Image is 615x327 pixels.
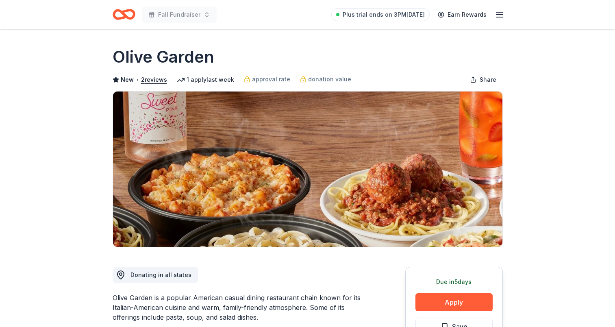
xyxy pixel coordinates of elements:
span: approval rate [252,74,290,84]
h1: Olive Garden [113,46,214,68]
span: Plus trial ends on 3PM[DATE] [343,10,425,20]
span: New [121,75,134,85]
button: Fall Fundraiser [142,7,217,23]
div: 1 apply last week [177,75,234,85]
span: Donating in all states [130,271,191,278]
div: Olive Garden is a popular American casual dining restaurant chain known for its Italian-American ... [113,293,366,322]
span: Fall Fundraiser [158,10,200,20]
div: Due in 5 days [415,277,493,287]
span: donation value [308,74,351,84]
button: Share [463,72,503,88]
span: Share [480,75,496,85]
a: donation value [300,74,351,84]
a: Earn Rewards [433,7,491,22]
span: • [136,76,139,83]
a: Plus trial ends on 3PM[DATE] [331,8,430,21]
button: Apply [415,293,493,311]
img: Image for Olive Garden [113,92,502,247]
a: approval rate [244,74,290,84]
button: 2reviews [141,75,167,85]
a: Home [113,5,135,24]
